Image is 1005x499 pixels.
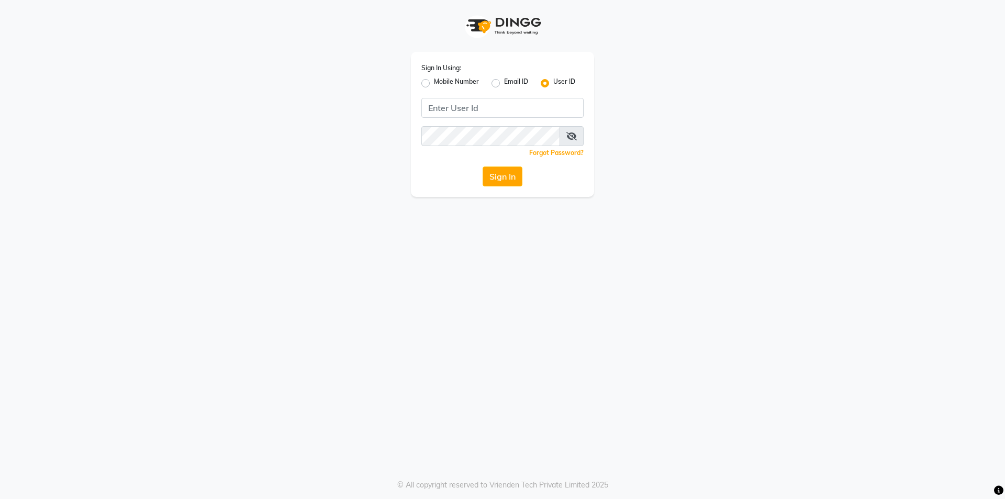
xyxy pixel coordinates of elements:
[461,10,544,41] img: logo1.svg
[553,77,575,90] label: User ID
[483,167,522,186] button: Sign In
[421,98,584,118] input: Username
[421,126,560,146] input: Username
[434,77,479,90] label: Mobile Number
[421,63,461,73] label: Sign In Using:
[529,149,584,157] a: Forgot Password?
[504,77,528,90] label: Email ID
